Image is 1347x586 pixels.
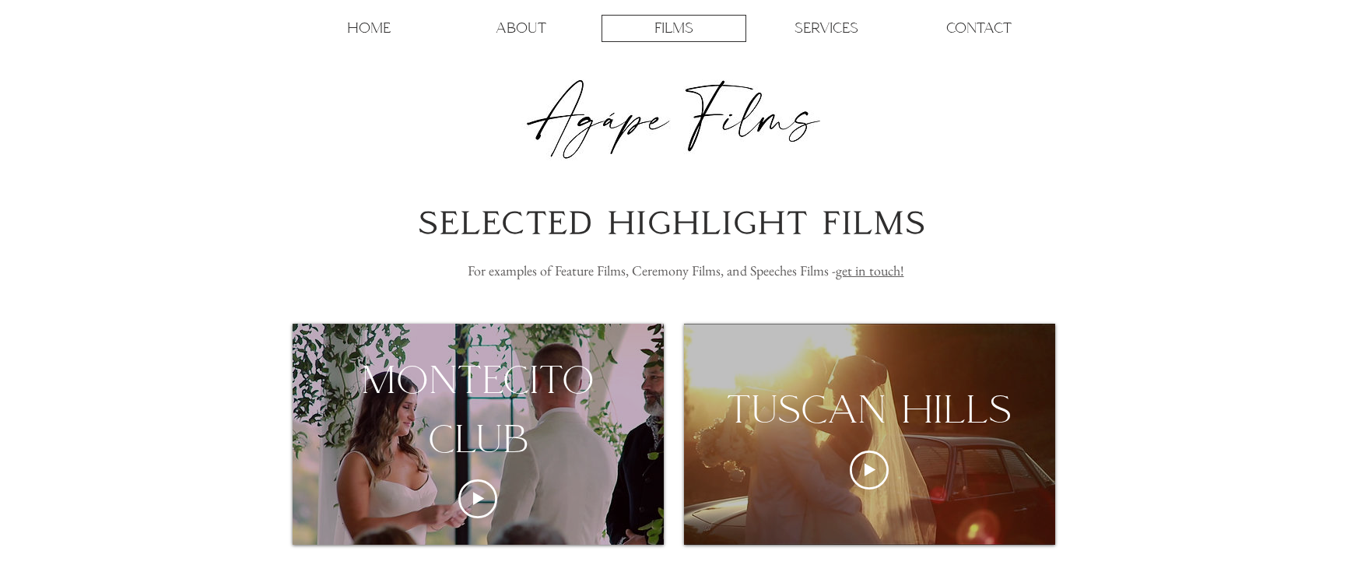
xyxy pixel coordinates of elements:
a: SERVICES [754,15,899,42]
button: Play video [458,479,497,518]
a: HOME [296,15,441,42]
div: montecito club [293,350,664,468]
p: FILMS [654,16,693,41]
a: CONTACT [907,15,1051,42]
button: Play video [850,451,889,490]
p: CONTACT [946,16,1012,41]
div: tuscan hills [689,380,1048,439]
span: SELECTED HIGHLIGHT FILMS [419,205,928,241]
p: ABOUT [496,16,546,41]
a: FILMS [602,15,746,42]
a: get in touch! [836,261,904,279]
p: HOME [347,16,391,41]
nav: Site [293,15,1055,42]
a: ABOUT [449,15,594,42]
span: For examples of Feature Films, Ceremony Films, and Speeches Films - [468,261,904,279]
p: SERVICES [795,16,858,41]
